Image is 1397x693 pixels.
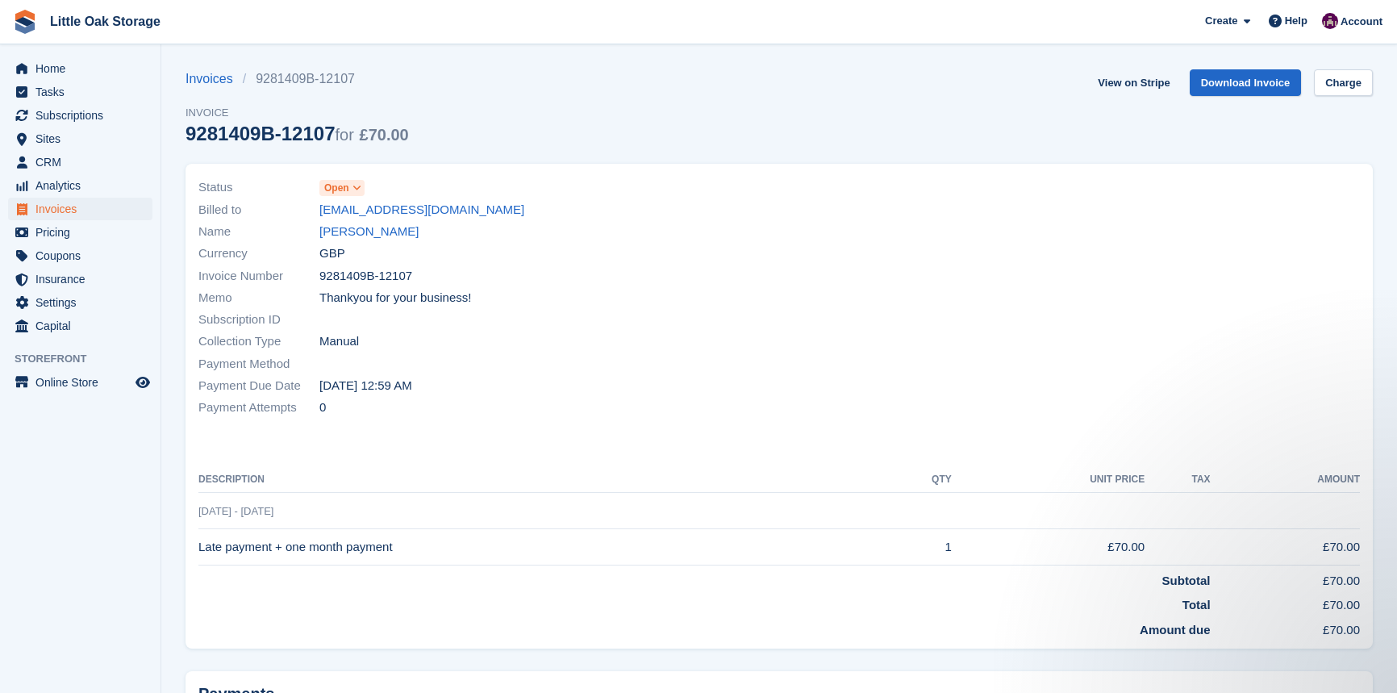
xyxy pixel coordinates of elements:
[1190,69,1302,96] a: Download Invoice
[35,291,132,314] span: Settings
[1314,69,1373,96] a: Charge
[319,332,359,351] span: Manual
[13,10,37,34] img: stora-icon-8386f47178a22dfd0bd8f6a31ec36ba5ce8667c1dd55bd0f319d3a0aa187defe.svg
[198,399,319,417] span: Payment Attempts
[198,178,319,197] span: Status
[35,104,132,127] span: Subscriptions
[319,399,326,417] span: 0
[35,174,132,197] span: Analytics
[35,198,132,220] span: Invoices
[1211,529,1360,566] td: £70.00
[8,221,152,244] a: menu
[35,81,132,103] span: Tasks
[319,178,365,197] a: Open
[198,267,319,286] span: Invoice Number
[35,57,132,80] span: Home
[319,289,471,307] span: Thankyou for your business!
[35,371,132,394] span: Online Store
[8,315,152,337] a: menu
[1162,574,1211,587] strong: Subtotal
[1322,13,1338,29] img: Morgen Aujla
[8,127,152,150] a: menu
[44,8,167,35] a: Little Oak Storage
[1211,590,1360,615] td: £70.00
[198,201,319,219] span: Billed to
[186,69,243,89] a: Invoices
[186,105,409,121] span: Invoice
[319,223,419,241] a: [PERSON_NAME]
[35,127,132,150] span: Sites
[35,221,132,244] span: Pricing
[360,126,409,144] span: £70.00
[198,467,882,493] th: Description
[198,529,882,566] td: Late payment + one month payment
[8,371,152,394] a: menu
[8,268,152,290] a: menu
[8,291,152,314] a: menu
[8,57,152,80] a: menu
[198,244,319,263] span: Currency
[882,467,952,493] th: QTY
[1211,467,1360,493] th: Amount
[319,201,524,219] a: [EMAIL_ADDRESS][DOMAIN_NAME]
[1182,598,1211,612] strong: Total
[198,332,319,351] span: Collection Type
[133,373,152,392] a: Preview store
[198,289,319,307] span: Memo
[1341,14,1382,30] span: Account
[198,377,319,395] span: Payment Due Date
[35,151,132,173] span: CRM
[1140,623,1211,637] strong: Amount due
[15,351,161,367] span: Storefront
[8,174,152,197] a: menu
[324,181,349,195] span: Open
[952,467,1145,493] th: Unit Price
[319,267,412,286] span: 9281409B-12107
[198,505,273,517] span: [DATE] - [DATE]
[198,311,319,329] span: Subscription ID
[35,244,132,267] span: Coupons
[8,244,152,267] a: menu
[1211,565,1360,590] td: £70.00
[336,126,354,144] span: for
[8,81,152,103] a: menu
[952,529,1145,566] td: £70.00
[319,244,345,263] span: GBP
[35,315,132,337] span: Capital
[198,223,319,241] span: Name
[8,104,152,127] a: menu
[1211,615,1360,640] td: £70.00
[35,268,132,290] span: Insurance
[198,355,319,374] span: Payment Method
[882,529,952,566] td: 1
[1205,13,1237,29] span: Create
[1285,13,1307,29] span: Help
[1145,467,1210,493] th: Tax
[8,151,152,173] a: menu
[8,198,152,220] a: menu
[186,69,409,89] nav: breadcrumbs
[319,377,412,395] time: 2025-09-30 23:59:59 UTC
[1091,69,1176,96] a: View on Stripe
[186,123,409,144] div: 9281409B-12107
